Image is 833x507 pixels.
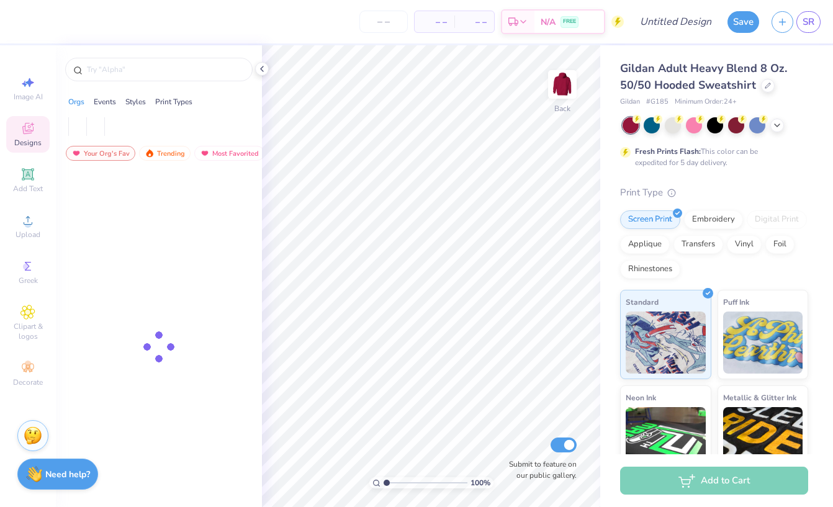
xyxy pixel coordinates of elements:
span: Clipart & logos [6,321,50,341]
img: Metallic & Glitter Ink [723,407,803,469]
span: Standard [626,295,659,308]
div: Applique [620,235,670,254]
strong: Need help? [45,469,90,480]
img: Standard [626,312,706,374]
span: Upload [16,230,40,240]
label: Submit to feature on our public gallery. [502,459,577,481]
input: Try "Alpha" [86,63,245,76]
span: N/A [541,16,556,29]
span: Add Text [13,184,43,194]
div: Rhinestones [620,260,680,279]
div: Most Favorited [194,146,264,161]
div: Styles [125,96,146,107]
img: most_fav.gif [200,149,210,158]
span: FREE [563,17,576,26]
div: Trending [139,146,191,161]
a: SR [796,11,821,33]
span: Gildan [620,97,640,107]
span: # G185 [646,97,669,107]
input: Untitled Design [630,9,721,34]
div: Events [94,96,116,107]
button: Save [727,11,759,33]
div: Your Org's Fav [66,146,135,161]
div: Embroidery [684,210,743,229]
span: Puff Ink [723,295,749,308]
span: Image AI [14,92,43,102]
img: Neon Ink [626,407,706,469]
img: Puff Ink [723,312,803,374]
span: Gildan Adult Heavy Blend 8 Oz. 50/50 Hooded Sweatshirt [620,61,787,92]
span: – – [422,16,447,29]
span: – – [462,16,487,29]
div: Orgs [68,96,84,107]
img: most_fav.gif [71,149,81,158]
strong: Fresh Prints Flash: [635,146,701,156]
div: Back [554,103,570,114]
img: trending.gif [145,149,155,158]
div: Transfers [673,235,723,254]
div: Print Type [620,186,808,200]
div: Vinyl [727,235,762,254]
div: Foil [765,235,795,254]
span: SR [803,15,814,29]
span: Greek [19,276,38,285]
div: Screen Print [620,210,680,229]
span: Metallic & Glitter Ink [723,391,796,404]
span: Designs [14,138,42,148]
span: Decorate [13,377,43,387]
span: 100 % [471,477,490,488]
input: – – [359,11,408,33]
div: Digital Print [747,210,807,229]
span: Minimum Order: 24 + [675,97,737,107]
img: Back [550,72,575,97]
div: Print Types [155,96,192,107]
span: Neon Ink [626,391,656,404]
div: This color can be expedited for 5 day delivery. [635,146,788,168]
